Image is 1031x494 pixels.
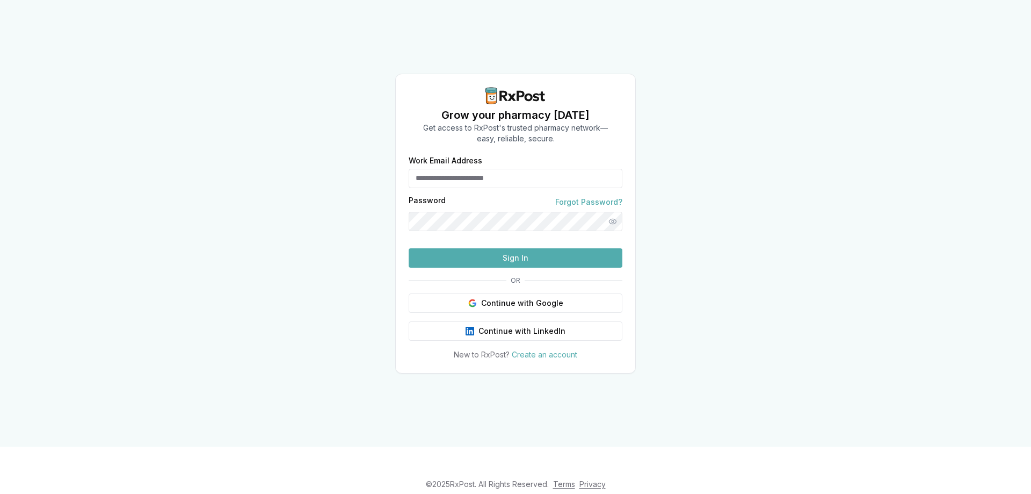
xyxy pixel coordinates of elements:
p: Get access to RxPost's trusted pharmacy network— easy, reliable, secure. [423,123,608,144]
label: Work Email Address [409,157,622,164]
button: Continue with LinkedIn [409,321,622,341]
img: LinkedIn [466,327,474,335]
label: Password [409,197,446,207]
img: RxPost Logo [481,87,550,104]
span: New to RxPost? [454,350,510,359]
span: OR [506,276,525,285]
img: Google [468,299,477,307]
a: Terms [553,479,575,489]
a: Privacy [579,479,606,489]
a: Forgot Password? [555,197,622,207]
button: Show password [603,212,622,231]
button: Sign In [409,248,622,268]
button: Continue with Google [409,293,622,313]
a: Create an account [512,350,577,359]
h1: Grow your pharmacy [DATE] [423,108,608,123]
